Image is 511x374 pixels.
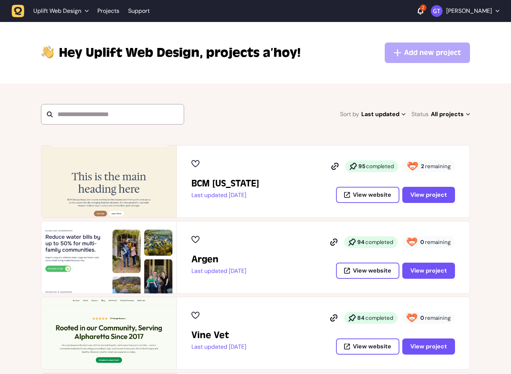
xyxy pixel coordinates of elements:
[402,338,455,355] button: View project
[336,187,399,203] button: View website
[402,187,455,203] button: View project
[385,42,470,63] button: Add new project
[353,192,391,198] span: View website
[33,7,81,15] span: Uplift Web Design
[431,5,443,17] img: Graham Thompson
[402,263,455,279] button: View project
[357,238,365,246] strong: 94
[41,221,176,293] img: Argen
[425,314,451,322] span: remaining
[128,7,150,15] a: Support
[410,267,447,274] span: View project
[12,4,93,18] button: Uplift Web Design
[420,238,424,246] strong: 0
[431,109,470,119] span: All projects
[97,4,119,18] a: Projects
[446,7,492,15] p: [PERSON_NAME]
[420,4,426,11] div: 2
[41,44,55,59] img: hi-hand
[336,263,399,279] button: View website
[365,238,393,246] span: completed
[411,109,429,119] span: Status
[410,191,447,199] span: View project
[336,338,399,355] button: View website
[357,314,365,322] strong: 84
[191,343,246,351] p: Last updated [DATE]
[366,163,394,170] span: completed
[340,109,359,119] span: Sort by
[358,163,365,170] strong: 95
[59,44,301,62] p: projects a’hoy!
[59,44,203,62] span: Uplift Web Design
[404,48,461,58] span: Add new project
[425,238,451,246] span: remaining
[191,329,246,341] h2: Vine Vet
[191,253,246,265] h2: Argen
[431,5,499,17] button: [PERSON_NAME]
[425,163,451,170] span: remaining
[353,268,391,274] span: View website
[191,192,259,199] p: Last updated [DATE]
[191,267,246,275] p: Last updated [DATE]
[421,163,424,170] strong: 2
[365,314,393,322] span: completed
[191,178,259,189] h2: BCM Georgia
[361,109,406,119] span: Last updated
[420,314,424,322] strong: 0
[477,340,507,370] iframe: LiveChat chat widget
[41,297,176,369] img: Vine Vet
[410,342,447,350] span: View project
[41,145,176,218] img: BCM Georgia
[353,344,391,349] span: View website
